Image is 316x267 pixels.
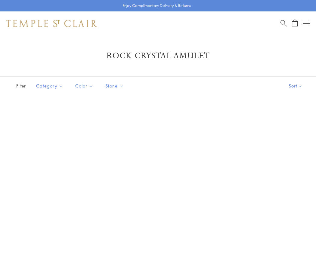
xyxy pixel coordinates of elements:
[72,82,98,90] span: Color
[71,79,98,93] button: Color
[303,20,310,27] button: Open navigation
[33,82,68,90] span: Category
[32,79,68,93] button: Category
[102,82,128,90] span: Stone
[275,77,316,95] button: Show sort by
[101,79,128,93] button: Stone
[15,51,301,61] h1: Rock Crystal Amulet
[292,20,298,27] a: Open Shopping Bag
[280,20,287,27] a: Search
[6,20,97,27] img: Temple St. Clair
[122,3,191,9] p: Enjoy Complimentary Delivery & Returns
